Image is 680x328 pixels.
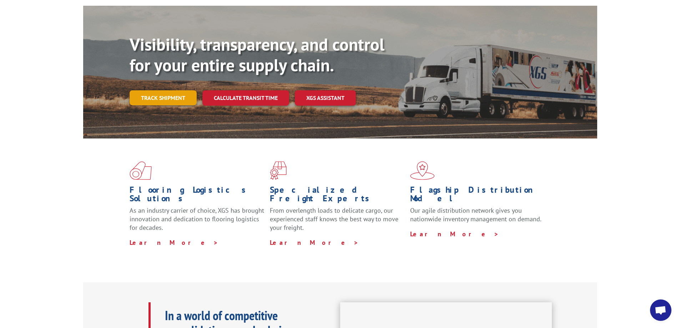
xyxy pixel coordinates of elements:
[202,90,289,106] a: Calculate transit time
[130,186,265,206] h1: Flooring Logistics Solutions
[130,90,197,105] a: Track shipment
[270,186,405,206] h1: Specialized Freight Experts
[130,206,264,232] span: As an industry carrier of choice, XGS has brought innovation and dedication to flooring logistics...
[410,186,545,206] h1: Flagship Distribution Model
[130,33,384,76] b: Visibility, transparency, and control for your entire supply chain.
[410,161,435,180] img: xgs-icon-flagship-distribution-model-red
[650,299,671,321] div: Open chat
[130,161,152,180] img: xgs-icon-total-supply-chain-intelligence-red
[270,161,287,180] img: xgs-icon-focused-on-flooring-red
[295,90,356,106] a: XGS ASSISTANT
[270,238,359,247] a: Learn More >
[410,206,542,223] span: Our agile distribution network gives you nationwide inventory management on demand.
[410,230,499,238] a: Learn More >
[130,238,218,247] a: Learn More >
[270,206,405,238] p: From overlength loads to delicate cargo, our experienced staff knows the best way to move your fr...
